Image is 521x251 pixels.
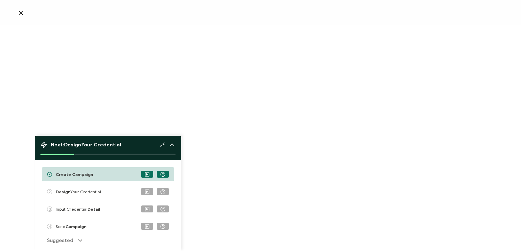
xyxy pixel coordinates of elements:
[51,142,121,148] span: Next: Your Credential
[56,207,100,212] span: Input Credential
[64,142,81,148] b: Design
[47,207,52,212] div: 3
[47,237,73,244] span: Suggested
[65,224,86,229] b: Campaign
[47,189,52,194] div: 2
[87,207,100,212] b: Detail
[47,224,52,229] div: 4
[402,172,521,251] iframe: Chat Widget
[56,189,101,194] span: Your Credential
[56,189,70,194] b: Design
[56,172,93,177] b: Create Campaign
[56,224,86,229] span: Send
